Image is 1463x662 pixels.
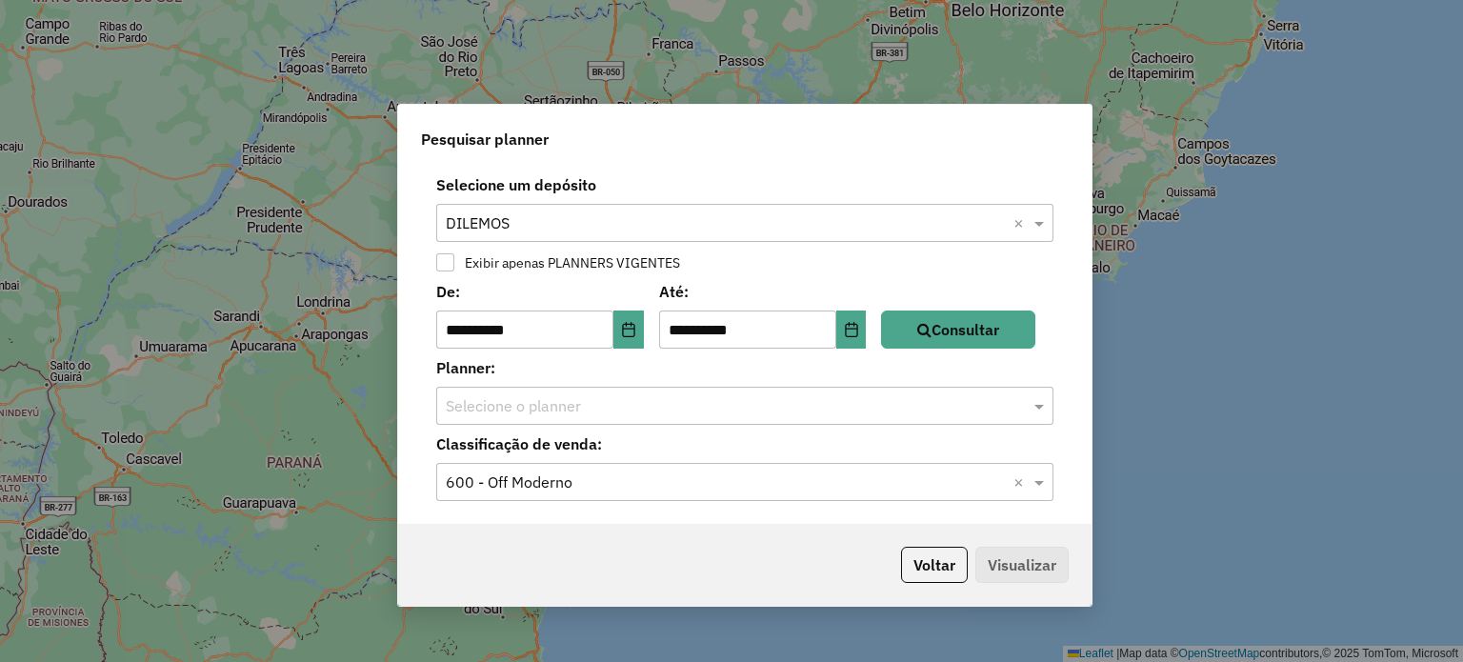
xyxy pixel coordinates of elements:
[659,280,867,303] label: Até:
[1013,471,1030,493] span: Clear all
[425,173,1065,196] label: Selecione um depósito
[425,432,1065,455] label: Classificação de venda:
[613,311,644,349] button: Choose Date
[425,356,1065,379] label: Planner:
[455,256,680,270] label: Exibir apenas PLANNERS VIGENTES
[836,311,867,349] button: Choose Date
[421,128,549,150] span: Pesquisar planner
[881,311,1035,349] button: Consultar
[436,280,644,303] label: De:
[901,547,968,583] button: Voltar
[1013,211,1030,234] span: Clear all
